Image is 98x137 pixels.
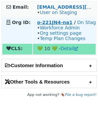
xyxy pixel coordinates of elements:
footer: App not working? 🪳 [1,92,97,98]
h2: Customer Information [2,59,96,72]
a: Detail [60,46,78,51]
a: o-221JN4-na1 [37,20,72,25]
a: User on Staging [40,10,77,15]
a: Workforce Admin [40,25,80,30]
strong: CLS: [6,46,23,51]
strong: Org ID: [12,20,31,25]
strong: Email: [13,4,29,10]
span: • [37,10,77,15]
td: 💚 10 💚 - [33,44,96,54]
a: Temp Plan Changes [40,36,85,41]
h2: Other Tools & Resources [2,76,96,88]
span: • • • [37,25,85,41]
a: File a bug report! [65,93,97,97]
strong: / [74,20,76,25]
a: Org settings page [40,30,81,36]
